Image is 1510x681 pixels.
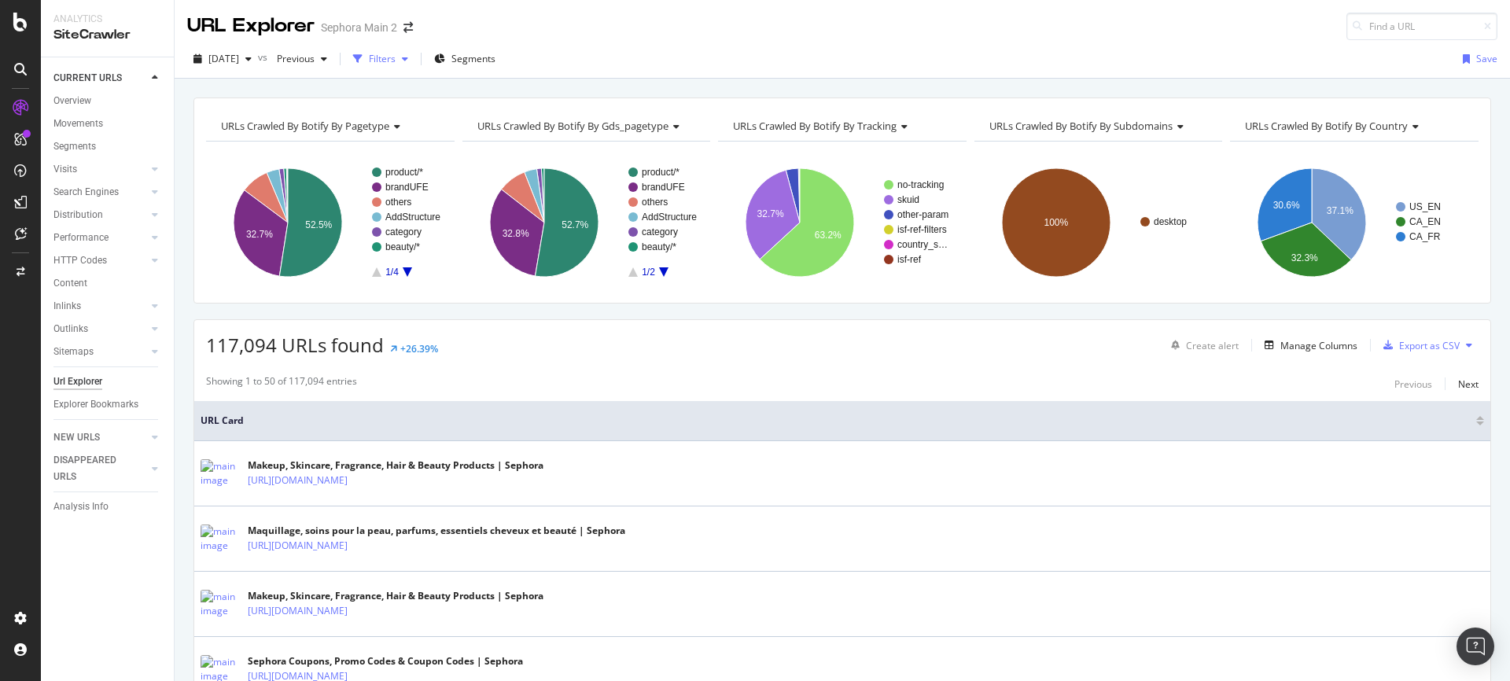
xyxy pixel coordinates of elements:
[53,161,147,178] a: Visits
[369,52,396,65] div: Filters
[989,119,1173,133] span: URLs Crawled By Botify By subdomains
[53,298,81,315] div: Inlinks
[1273,200,1300,211] text: 30.6%
[1458,374,1479,393] button: Next
[53,230,147,246] a: Performance
[1377,333,1460,358] button: Export as CSV
[897,239,948,250] text: country_s…
[248,603,348,619] a: [URL][DOMAIN_NAME]
[208,52,239,65] span: 2025 Sep. 18th
[258,50,271,64] span: vs
[53,429,147,446] a: NEW URLS
[1457,628,1494,665] div: Open Intercom Messenger
[53,207,103,223] div: Distribution
[733,119,897,133] span: URLs Crawled By Botify By tracking
[206,332,384,358] span: 117,094 URLs found
[271,52,315,65] span: Previous
[897,209,948,220] text: other-param
[53,184,147,201] a: Search Engines
[53,374,102,390] div: Url Explorer
[53,374,163,390] a: Url Explorer
[271,46,333,72] button: Previous
[53,70,122,87] div: CURRENT URLS
[403,22,413,33] div: arrow-right-arrow-left
[1242,113,1464,138] h4: URLs Crawled By Botify By country
[1458,377,1479,391] div: Next
[986,113,1209,138] h4: URLs Crawled By Botify By subdomains
[201,414,1472,428] span: URL Card
[1346,13,1497,40] input: Find a URL
[1409,201,1441,212] text: US_EN
[1457,46,1497,72] button: Save
[53,396,138,413] div: Explorer Bookmarks
[385,197,411,208] text: others
[347,46,414,72] button: Filters
[1409,231,1441,242] text: CA_FR
[53,452,133,485] div: DISAPPEARED URLS
[474,113,697,138] h4: URLs Crawled By Botify By gds_pagetype
[305,219,332,230] text: 52.5%
[1327,205,1353,216] text: 37.1%
[53,230,109,246] div: Performance
[246,229,273,240] text: 32.7%
[53,138,96,155] div: Segments
[248,589,543,603] div: Makeup, Skincare, Fragrance, Hair & Beauty Products | Sephora
[53,275,163,292] a: Content
[1230,154,1479,291] svg: A chart.
[385,267,399,278] text: 1/4
[1165,333,1239,358] button: Create alert
[53,116,163,132] a: Movements
[562,219,588,230] text: 52.7%
[53,93,91,109] div: Overview
[53,161,77,178] div: Visits
[642,226,678,237] text: category
[53,321,147,337] a: Outlinks
[385,241,420,252] text: beauty/*
[1291,252,1318,263] text: 32.3%
[53,321,88,337] div: Outlinks
[53,452,147,485] a: DISAPPEARED URLS
[187,46,258,72] button: [DATE]
[221,119,389,133] span: URLs Crawled By Botify By pagetype
[1399,339,1460,352] div: Export as CSV
[201,525,240,553] img: main image
[218,113,440,138] h4: URLs Crawled By Botify By pagetype
[502,228,528,239] text: 32.8%
[53,116,103,132] div: Movements
[1044,217,1068,228] text: 100%
[385,182,429,193] text: brandUFE
[897,179,944,190] text: no-tracking
[206,374,357,393] div: Showing 1 to 50 of 117,094 entries
[1280,339,1357,352] div: Manage Columns
[400,342,438,355] div: +26.39%
[201,459,240,488] img: main image
[206,154,455,291] svg: A chart.
[248,458,543,473] div: Makeup, Skincare, Fragrance, Hair & Beauty Products | Sephora
[897,254,922,265] text: isf-ref
[53,184,119,201] div: Search Engines
[53,26,161,44] div: SiteCrawler
[53,207,147,223] a: Distribution
[897,224,947,235] text: isf-ref-filters
[1476,52,1497,65] div: Save
[53,13,161,26] div: Analytics
[321,20,397,35] div: Sephora Main 2
[248,473,348,488] a: [URL][DOMAIN_NAME]
[385,167,423,178] text: product/*
[53,499,163,515] a: Analysis Info
[248,538,348,554] a: [URL][DOMAIN_NAME]
[53,499,109,515] div: Analysis Info
[477,119,668,133] span: URLs Crawled By Botify By gds_pagetype
[248,524,625,538] div: Maquillage, soins pour la peau, parfums, essentiels cheveux et beauté | Sephora
[462,154,711,291] div: A chart.
[53,252,107,269] div: HTTP Codes
[974,154,1223,291] svg: A chart.
[718,154,967,291] svg: A chart.
[53,396,163,413] a: Explorer Bookmarks
[385,226,422,237] text: category
[53,93,163,109] a: Overview
[53,275,87,292] div: Content
[1394,374,1432,393] button: Previous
